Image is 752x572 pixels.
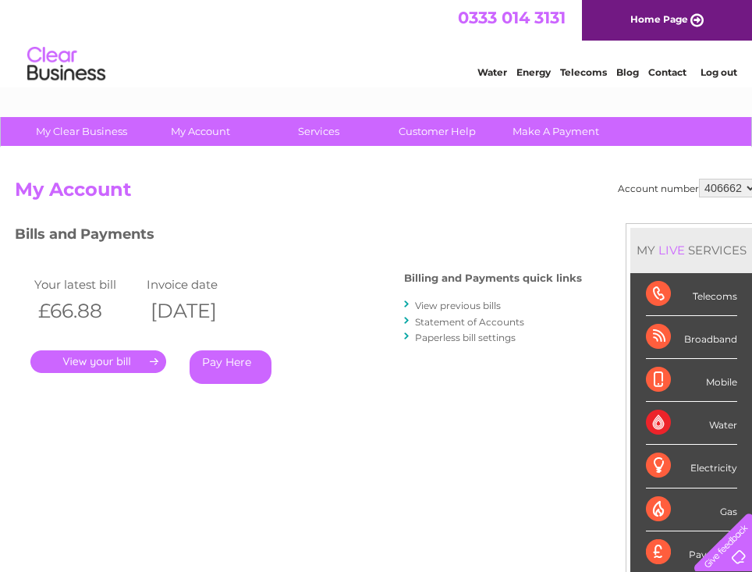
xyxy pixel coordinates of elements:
[560,66,607,78] a: Telecoms
[254,117,383,146] a: Services
[491,117,620,146] a: Make A Payment
[415,300,501,311] a: View previous bills
[30,295,143,327] th: £66.88
[190,350,271,384] a: Pay Here
[616,66,639,78] a: Blog
[17,117,146,146] a: My Clear Business
[646,273,737,316] div: Telecoms
[373,117,502,146] a: Customer Help
[143,295,255,327] th: [DATE]
[646,402,737,445] div: Water
[415,332,516,343] a: Paperless bill settings
[143,274,255,295] td: Invoice date
[701,66,737,78] a: Log out
[646,316,737,359] div: Broadband
[136,117,264,146] a: My Account
[655,243,688,258] div: LIVE
[415,316,524,328] a: Statement of Accounts
[30,274,143,295] td: Your latest bill
[477,66,507,78] a: Water
[646,359,737,402] div: Mobile
[9,9,746,76] div: Clear Business is a trading name of Verastar Limited (registered in [GEOGRAPHIC_DATA] No. 3667643...
[404,272,582,284] h4: Billing and Payments quick links
[458,8,566,27] a: 0333 014 3131
[516,66,551,78] a: Energy
[648,66,686,78] a: Contact
[646,489,737,531] div: Gas
[15,223,582,250] h3: Bills and Payments
[646,445,737,488] div: Electricity
[30,350,166,373] a: .
[27,41,106,88] img: logo.png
